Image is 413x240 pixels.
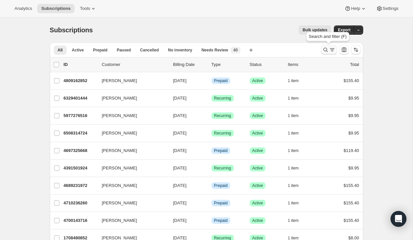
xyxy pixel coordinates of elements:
[64,95,97,102] p: 6329401444
[37,4,75,13] button: Subscriptions
[338,27,350,33] span: Export
[64,129,359,138] div: 6508314724[PERSON_NAME][DATE]SuccessRecurringSuccessActive1 item$9.95
[64,94,359,103] div: 6329401444[PERSON_NAME][DATE]SuccessRecurringSuccessActive1 item$9.95
[288,183,299,188] span: 1 item
[252,96,263,101] span: Active
[64,165,97,171] p: 4391501924
[214,183,228,188] span: Prepaid
[98,128,164,138] button: [PERSON_NAME]
[288,146,306,155] button: 1 item
[288,164,306,173] button: 1 item
[252,200,263,206] span: Active
[348,131,359,135] span: $9.95
[102,77,137,84] span: [PERSON_NAME]
[214,131,231,136] span: Recurring
[288,165,299,171] span: 1 item
[102,112,137,119] span: [PERSON_NAME]
[288,96,299,101] span: 1 item
[321,45,337,54] button: Search and filter results
[252,218,263,223] span: Active
[98,75,164,86] button: [PERSON_NAME]
[350,61,359,68] p: Total
[383,6,398,11] span: Settings
[288,200,299,206] span: 1 item
[102,61,168,68] p: Customer
[233,47,238,53] span: 40
[202,47,228,53] span: Needs Review
[72,47,84,53] span: Active
[372,4,402,13] button: Settings
[288,129,306,138] button: 1 item
[98,110,164,121] button: [PERSON_NAME]
[58,47,63,53] span: All
[348,113,359,118] span: $9.95
[102,147,137,154] span: [PERSON_NAME]
[173,218,187,223] span: [DATE]
[64,61,97,68] p: ID
[348,165,359,170] span: $9.95
[98,93,164,104] button: [PERSON_NAME]
[211,61,244,68] div: Type
[98,180,164,191] button: [PERSON_NAME]
[64,76,359,85] div: 4809162852[PERSON_NAME][DATE]InfoPrepaidSuccessActive1 item$155.40
[15,6,32,11] span: Analytics
[98,215,164,226] button: [PERSON_NAME]
[64,200,97,206] p: 4710236260
[351,6,360,11] span: Help
[64,198,359,208] div: 4710236260[PERSON_NAME][DATE]InfoPrepaidSuccessActive1 item$155.40
[288,131,299,136] span: 1 item
[344,183,359,188] span: $155.40
[302,27,327,33] span: Bulk updates
[340,4,370,13] button: Help
[252,131,263,136] span: Active
[102,217,137,224] span: [PERSON_NAME]
[214,78,228,83] span: Prepaid
[288,113,299,118] span: 1 item
[334,25,354,35] button: Export
[98,163,164,173] button: [PERSON_NAME]
[173,78,187,83] span: [DATE]
[288,111,306,120] button: 1 item
[252,148,263,153] span: Active
[173,148,187,153] span: [DATE]
[288,198,306,208] button: 1 item
[252,78,263,83] span: Active
[64,216,359,225] div: 4700143716[PERSON_NAME][DATE]InfoPrepaidSuccessActive1 item$155.40
[102,200,137,206] span: [PERSON_NAME]
[173,96,187,101] span: [DATE]
[64,181,359,190] div: 4689231972[PERSON_NAME][DATE]InfoPrepaidSuccessActive1 item$155.40
[64,112,97,119] p: 5977276516
[64,164,359,173] div: 4391501924[PERSON_NAME][DATE]SuccessRecurringSuccessActive1 item$9.95
[252,183,263,188] span: Active
[11,4,36,13] button: Analytics
[351,45,361,54] button: Sort the results
[344,78,359,83] span: $155.40
[252,113,263,118] span: Active
[140,47,159,53] span: Cancelled
[64,111,359,120] div: 5977276516[PERSON_NAME][DATE]SuccessRecurringSuccessActive1 item$9.95
[214,200,228,206] span: Prepaid
[344,148,359,153] span: $119.40
[288,216,306,225] button: 1 item
[214,148,228,153] span: Prepaid
[288,181,306,190] button: 1 item
[344,218,359,223] span: $155.40
[64,130,97,136] p: 6508314724
[250,61,283,68] p: Status
[173,200,187,205] span: [DATE]
[76,4,101,13] button: Tools
[288,94,306,103] button: 1 item
[173,113,187,118] span: [DATE]
[288,218,299,223] span: 1 item
[344,200,359,205] span: $155.40
[252,165,263,171] span: Active
[102,165,137,171] span: [PERSON_NAME]
[98,198,164,208] button: [PERSON_NAME]
[102,130,137,136] span: [PERSON_NAME]
[117,47,131,53] span: Paused
[64,147,97,154] p: 4697325668
[64,182,97,189] p: 4689231972
[93,47,108,53] span: Prepaid
[102,182,137,189] span: [PERSON_NAME]
[64,61,359,68] div: IDCustomerBilling DateTypeStatusItemsTotal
